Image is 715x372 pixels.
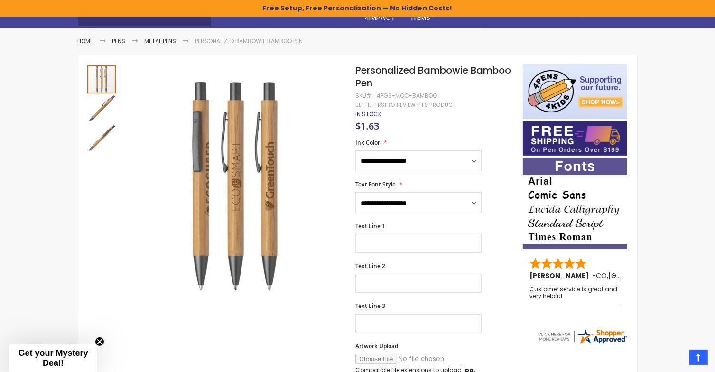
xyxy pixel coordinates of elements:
[608,271,678,280] span: [GEOGRAPHIC_DATA]
[87,94,116,123] img: Personalized Bambowie Bamboo Pen
[355,92,373,100] strong: SKU
[355,180,396,188] span: Text Font Style
[529,271,592,280] span: [PERSON_NAME]
[523,158,627,249] img: font-personalization-examples
[637,346,715,372] iframe: Google Customer Reviews
[355,64,511,90] span: Personalized Bambowie Bamboo Pen
[355,102,455,109] a: Be the first to review this product
[87,124,116,152] img: Personalized Bambowie Bamboo Pen
[355,111,381,118] div: Availability
[355,262,385,270] span: Text Line 2
[126,78,343,295] img: Personalized Bambowie Bamboo Pen
[87,123,116,152] div: Personalized Bambowie Bamboo Pen
[537,328,628,345] img: 4pens.com widget logo
[195,37,303,45] li: Personalized Bambowie Bamboo Pen
[529,286,622,307] div: Customer service is great and very helpful
[87,64,117,93] div: Personalized Bambowie Bamboo Pen
[355,342,398,350] span: Artwork Upload
[18,348,88,368] span: Get your Mystery Deal!
[523,64,627,119] img: 4pens 4 kids
[355,302,385,310] span: Text Line 3
[145,37,176,45] a: Metal Pens
[592,271,678,280] span: - ,
[377,92,437,100] div: 4PGS-MQC-BAMBOO
[78,37,93,45] a: Home
[537,339,628,347] a: 4pens.com certificate URL
[523,121,627,156] img: Free shipping on orders over $199
[355,139,380,147] span: Ink Color
[355,110,381,118] span: In stock
[355,222,385,230] span: Text Line 1
[87,93,117,123] div: Personalized Bambowie Bamboo Pen
[9,344,97,372] div: Get your Mystery Deal!Close teaser
[355,120,379,132] span: $1.63
[596,271,607,280] span: CO
[95,337,104,346] button: Close teaser
[112,37,126,45] a: Pens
